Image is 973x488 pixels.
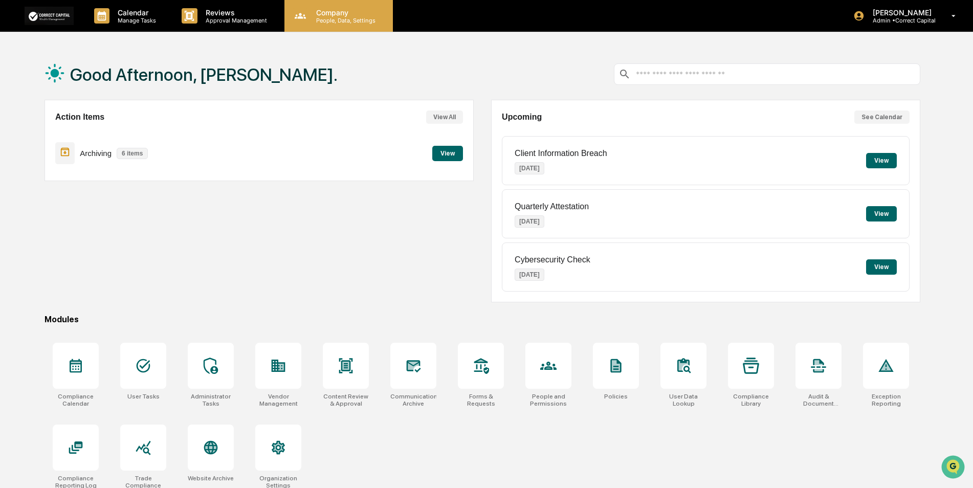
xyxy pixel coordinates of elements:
[854,110,910,124] button: See Calendar
[84,129,127,139] span: Attestations
[515,255,590,264] p: Cybersecurity Check
[515,202,589,211] p: Quarterly Attestation
[20,148,64,159] span: Data Lookup
[70,64,338,85] h1: Good Afternoon, [PERSON_NAME].
[515,215,544,228] p: [DATE]
[515,269,544,281] p: [DATE]
[458,393,504,407] div: Forms & Requests
[102,173,124,181] span: Pylon
[323,393,369,407] div: Content Review & Approval
[80,149,112,158] p: Archiving
[70,125,131,143] a: 🗄️Attestations
[109,17,161,24] p: Manage Tasks
[432,146,463,161] button: View
[6,144,69,163] a: 🔎Data Lookup
[35,78,168,88] div: Start new chat
[515,149,607,158] p: Client Information Breach
[127,393,160,400] div: User Tasks
[502,113,542,122] h2: Upcoming
[72,173,124,181] a: Powered byPylon
[20,129,66,139] span: Preclearance
[728,393,774,407] div: Compliance Library
[174,81,186,94] button: Start new chat
[10,130,18,138] div: 🖐️
[10,21,186,38] p: How can we help?
[109,8,161,17] p: Calendar
[525,393,571,407] div: People and Permissions
[197,8,272,17] p: Reviews
[390,393,436,407] div: Communications Archive
[45,315,920,324] div: Modules
[188,475,234,482] div: Website Archive
[308,17,381,24] p: People, Data, Settings
[308,8,381,17] p: Company
[432,148,463,158] a: View
[188,393,234,407] div: Administrator Tasks
[6,125,70,143] a: 🖐️Preclearance
[25,7,74,25] img: logo
[866,153,897,168] button: View
[255,393,301,407] div: Vendor Management
[515,162,544,174] p: [DATE]
[10,78,29,97] img: 1746055101610-c473b297-6a78-478c-a979-82029cc54cd1
[10,149,18,158] div: 🔎
[866,259,897,275] button: View
[35,88,129,97] div: We're available if you need us!
[53,393,99,407] div: Compliance Calendar
[660,393,706,407] div: User Data Lookup
[940,454,968,482] iframe: Open customer support
[865,8,937,17] p: [PERSON_NAME]
[197,17,272,24] p: Approval Management
[865,17,937,24] p: Admin • Correct Capital
[74,130,82,138] div: 🗄️
[55,113,104,122] h2: Action Items
[795,393,842,407] div: Audit & Document Logs
[117,148,148,159] p: 6 items
[863,393,909,407] div: Exception Reporting
[866,206,897,221] button: View
[604,393,628,400] div: Policies
[426,110,463,124] button: View All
